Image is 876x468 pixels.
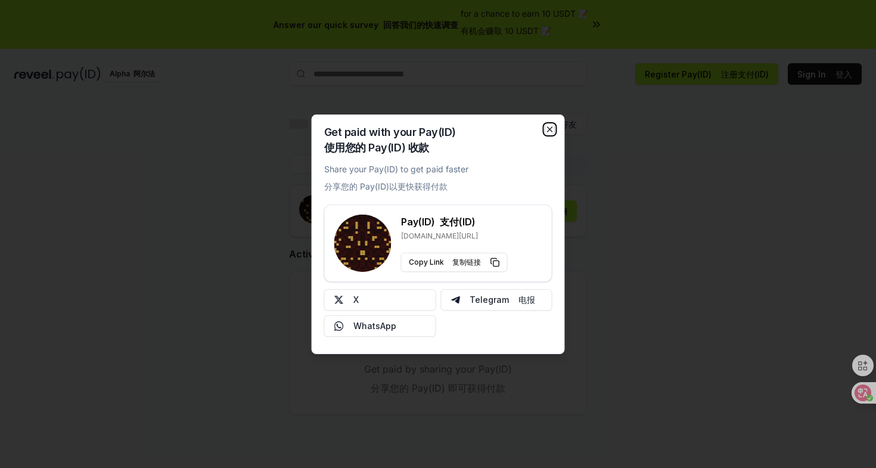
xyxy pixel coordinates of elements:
h2: Get paid with your Pay(ID) [324,127,456,158]
button: WhatsApp [324,315,436,337]
p: Share your Pay(ID) to get paid faster [324,163,468,197]
button: Copy Link 复制链接 [401,253,508,272]
img: Telegram [451,295,460,305]
button: X [324,289,436,311]
font: 电报 [518,295,535,305]
font: 分享您的 Pay(ID)以更快获得付款 [324,181,448,191]
font: 支付(ID) [440,216,476,228]
font: 复制链接 [452,258,481,266]
button: Telegram 电报 [440,289,552,311]
p: [DOMAIN_NAME][URL] [401,231,508,241]
h3: Pay(ID) [401,215,508,229]
img: Whatsapp [334,321,344,331]
img: X [334,295,344,305]
font: 使用您的 Pay(ID) 收款 [324,141,429,154]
